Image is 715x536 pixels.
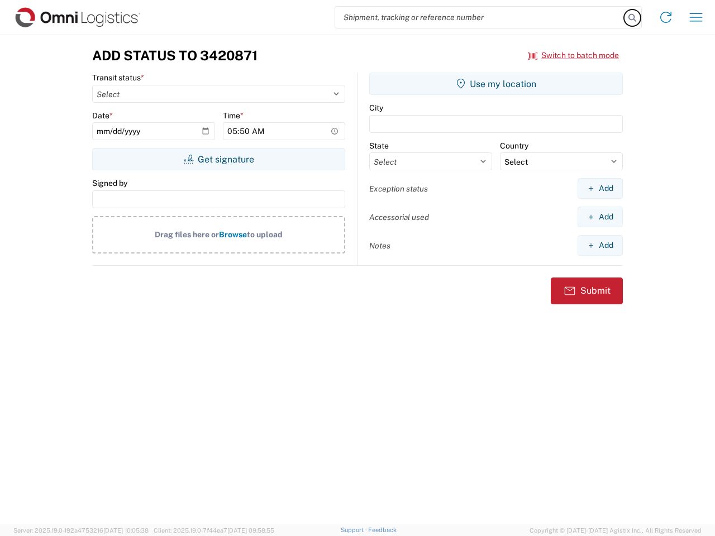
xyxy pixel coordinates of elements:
[247,230,283,239] span: to upload
[92,148,345,170] button: Get signature
[92,178,127,188] label: Signed by
[369,241,390,251] label: Notes
[155,230,219,239] span: Drag files here or
[223,111,244,121] label: Time
[369,141,389,151] label: State
[369,103,383,113] label: City
[500,141,528,151] label: Country
[530,525,702,535] span: Copyright © [DATE]-[DATE] Agistix Inc., All Rights Reserved
[369,212,429,222] label: Accessorial used
[103,527,149,534] span: [DATE] 10:05:38
[578,207,623,227] button: Add
[528,46,619,65] button: Switch to batch mode
[578,235,623,256] button: Add
[551,277,623,304] button: Submit
[369,184,428,194] label: Exception status
[341,527,369,533] a: Support
[92,73,144,83] label: Transit status
[154,527,274,534] span: Client: 2025.19.0-7f44ea7
[335,7,625,28] input: Shipment, tracking or reference number
[92,47,258,64] h3: Add Status to 3420871
[13,527,149,534] span: Server: 2025.19.0-192a4753216
[227,527,274,534] span: [DATE] 09:58:55
[92,111,113,121] label: Date
[369,73,623,95] button: Use my location
[578,178,623,199] button: Add
[219,230,247,239] span: Browse
[368,527,397,533] a: Feedback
